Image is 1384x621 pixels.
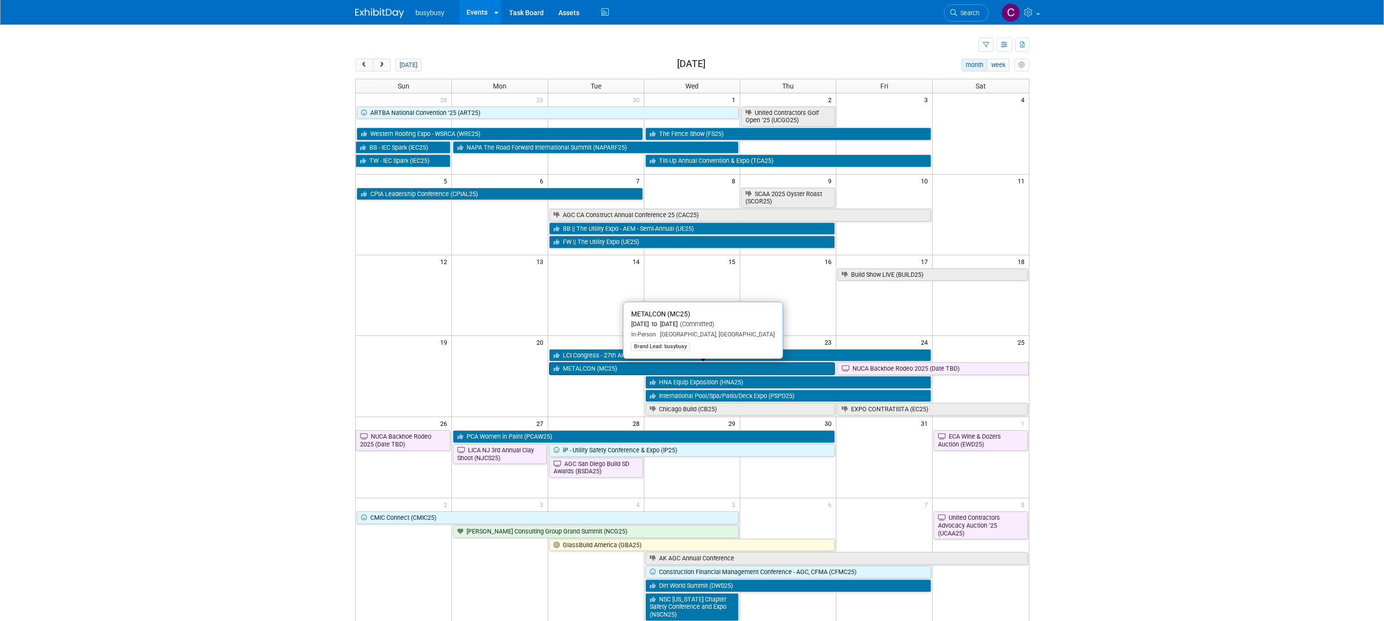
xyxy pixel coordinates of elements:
[549,209,931,222] a: AGC CA Construct Annual Conference 25 (CAC25)
[1020,93,1029,106] span: 4
[439,336,451,348] span: 19
[645,593,739,621] a: NSC [US_STATE] Chapter Safety Conference and Expo (NSCN25)
[827,175,836,187] span: 9
[782,82,794,90] span: Thu
[443,175,451,187] span: 5
[827,498,836,510] span: 6
[635,498,644,510] span: 4
[635,175,644,187] span: 7
[453,430,835,443] a: PCA Women in Paint (PCAW25)
[645,376,932,389] a: HNA Equip Exposition (HNA25)
[493,82,507,90] span: Mon
[837,403,1027,416] a: EXPO CONTRATISTA (EC25)
[880,82,888,90] span: Fri
[535,255,548,267] span: 13
[645,579,932,592] a: Dirt World Summit (DWS25)
[453,525,739,538] a: [PERSON_NAME] Consulting Group Grand Summit (NCG25)
[677,59,705,69] h2: [DATE]
[1020,498,1029,510] span: 8
[398,82,409,90] span: Sun
[923,498,932,510] span: 7
[632,93,644,106] span: 30
[535,93,548,106] span: 29
[549,236,835,248] a: FW || The Utility Expo (UE25)
[987,59,1009,71] button: week
[920,336,932,348] span: 24
[539,175,548,187] span: 6
[1017,336,1029,348] span: 25
[920,255,932,267] span: 17
[741,188,835,208] a: SCAA 2025 Oyster Roast (SCOR25)
[727,417,740,429] span: 29
[976,82,986,90] span: Sat
[535,336,548,348] span: 20
[439,93,451,106] span: 28
[395,59,421,71] button: [DATE]
[631,331,656,338] span: In-Person
[645,566,932,578] a: Construction Financial Management Conference - AGC, CFMA (CFMC25)
[357,188,643,200] a: CPIA Leadership Conference (CPIAL25)
[439,255,451,267] span: 12
[741,107,835,127] a: United Contractors Golf Open ’25 (UCGO25)
[356,155,450,167] a: TW - IEC Spark (IEC25)
[632,255,644,267] span: 14
[631,320,775,329] div: [DATE] to [DATE]
[356,430,450,450] a: NUCA Backhoe Rodeo 2025 (Date TBD)
[837,268,1027,281] a: Build Show LIVE (BUILD25)
[645,128,932,140] a: The Fence Show (FS25)
[439,417,451,429] span: 26
[549,458,643,478] a: AGC San Diego Build SD Awards (BSDA25)
[920,175,932,187] span: 10
[373,59,391,71] button: next
[837,362,1028,375] a: NUCA Backhoe Rodeo 2025 (Date TBD)
[678,320,714,328] span: (Committed)
[934,430,1027,450] a: ECA Wine & Dozers Auction (EWD25)
[656,331,775,338] span: [GEOGRAPHIC_DATA], [GEOGRAPHIC_DATA]
[356,141,450,154] a: BB - IEC Spark (IEC25)
[1019,62,1025,68] i: Personalize Calendar
[824,336,836,348] span: 23
[453,141,739,154] a: NAPA The Road Forward International Summit (NAPARF25)
[957,9,979,17] span: Search
[632,417,644,429] span: 28
[944,4,989,22] a: Search
[357,107,739,119] a: ARTBA National Convention ’25 (ART25)
[357,511,739,524] a: CMIC Connect (CMIC25)
[1017,255,1029,267] span: 18
[645,552,1028,565] a: AK AGC Annual Conference
[416,9,445,17] span: busybusy
[631,310,690,318] span: METALCON (MC25)
[961,59,987,71] button: month
[923,93,932,106] span: 3
[591,82,601,90] span: Tue
[645,403,835,416] a: Chicago Build (CB25)
[920,417,932,429] span: 31
[549,444,835,457] a: iP - Utility Safety Conference & Expo (IP25)
[631,342,690,351] div: Brand Lead: busybusy
[1017,175,1029,187] span: 11
[731,498,740,510] span: 5
[731,175,740,187] span: 8
[535,417,548,429] span: 27
[645,155,932,167] a: Tilt-Up Annual Convention & Expo (TCA25)
[549,362,835,375] a: METALCON (MC25)
[549,349,931,362] a: LCI Congress - 27th Annual (LCI25)
[443,498,451,510] span: 2
[453,444,547,464] a: LICA NJ 3rd Annual Clay Shoot (NJCS25)
[934,511,1027,539] a: United Contractors Advocacy Auction ’25 (UCAA25)
[727,255,740,267] span: 15
[355,8,404,18] img: ExhibitDay
[1001,3,1020,22] img: Collin Larson
[827,93,836,106] span: 2
[539,498,548,510] span: 3
[685,82,699,90] span: Wed
[549,222,835,235] a: BB || The Utility Expo - AEM - Semi-Annual (UE25)
[645,390,932,402] a: International Pool/Spa/Patio/Deck Expo (PSPD25)
[824,255,836,267] span: 16
[355,59,373,71] button: prev
[824,417,836,429] span: 30
[1020,417,1029,429] span: 1
[1014,59,1029,71] button: myCustomButton
[357,128,643,140] a: Western Roofing Expo - WSRCA (WRE25)
[549,539,835,552] a: GlassBuild America (GBA25)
